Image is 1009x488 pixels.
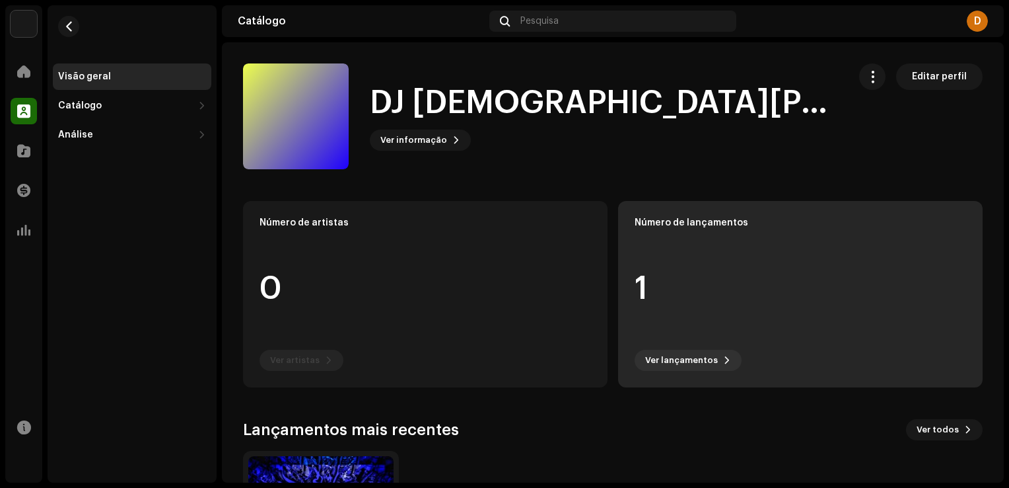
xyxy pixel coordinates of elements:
button: Ver informação [370,130,471,151]
img: 730b9dfe-18b5-4111-b483-f30b0c182d82 [11,11,37,37]
re-m-nav-item: Visão geral [53,63,211,90]
div: Catálogo [58,101,102,111]
div: Visão geral [58,71,111,82]
span: Ver lançamentos [645,347,718,374]
span: Pesquisa [520,16,559,26]
h1: DJ [DEMOGRAPHIC_DATA][PERSON_NAME] [370,82,838,124]
div: Catálogo [238,16,484,26]
button: Ver todos [906,419,983,440]
div: Análise [58,130,93,140]
re-m-nav-dropdown: Análise [53,122,211,148]
span: Editar perfil [912,63,967,90]
button: Editar perfil [896,63,983,90]
span: Ver informação [380,127,447,153]
re-o-card-data: Número de artistas [243,201,608,387]
re-m-nav-dropdown: Catálogo [53,93,211,119]
h3: Lançamentos mais recentes [243,419,459,440]
div: D [967,11,988,32]
button: Ver lançamentos [635,350,742,371]
span: Ver todos [917,417,959,443]
re-o-card-data: Número de lançamentos [618,201,983,387]
div: Número de lançamentos [635,218,966,228]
